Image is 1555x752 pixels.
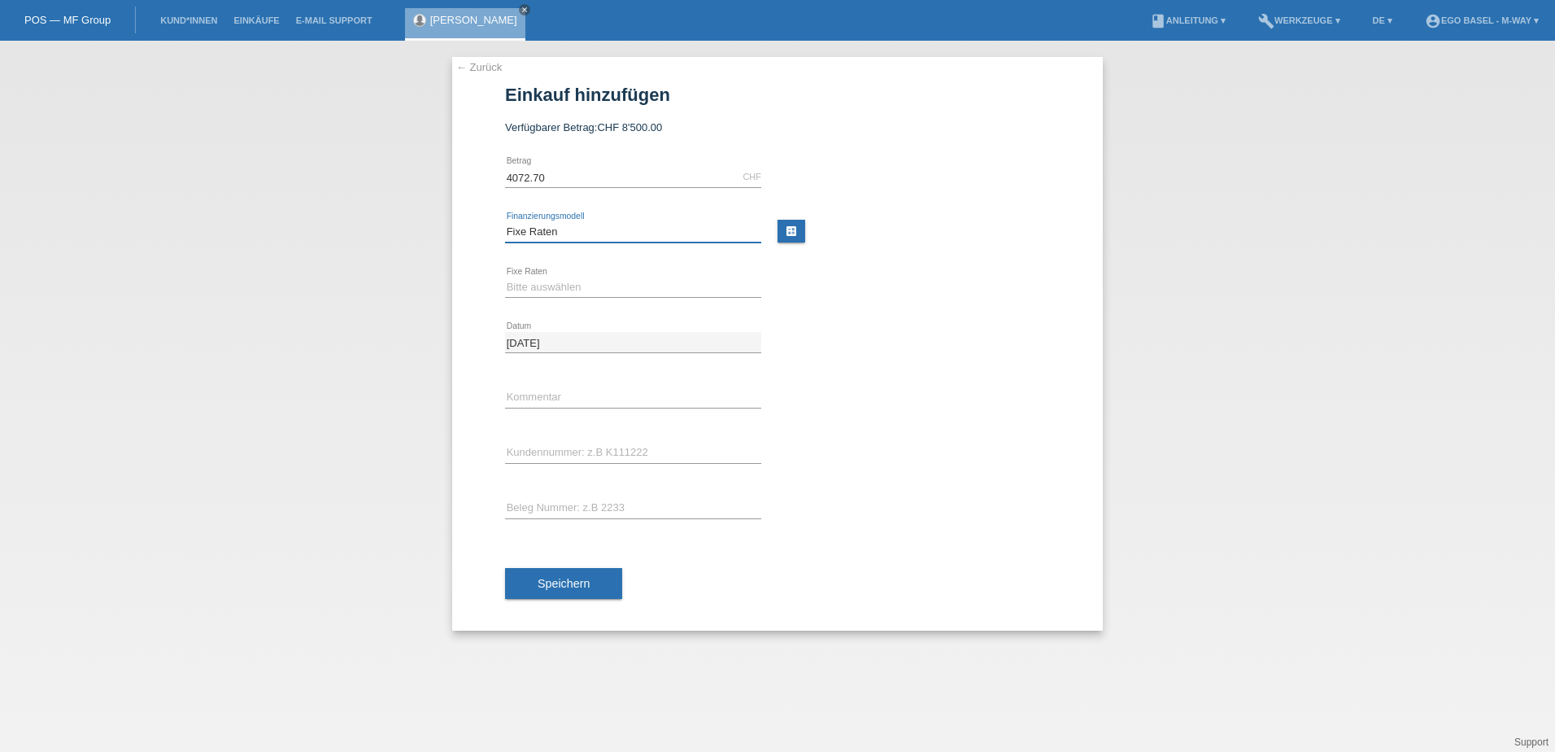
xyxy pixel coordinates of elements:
i: calculate [785,225,798,238]
i: book [1150,13,1166,29]
a: bookAnleitung ▾ [1142,15,1234,25]
a: E-Mail Support [288,15,381,25]
i: close [521,6,529,14]
div: Verfügbarer Betrag: [505,121,1050,133]
span: CHF 8'500.00 [597,121,662,133]
i: account_circle [1425,13,1441,29]
a: calculate [777,220,805,243]
i: build [1258,13,1274,29]
button: Speichern [505,568,622,599]
a: account_circleEGO Basel - m-way ▾ [1417,15,1547,25]
a: Kund*innen [152,15,225,25]
span: Speichern [538,577,590,590]
a: DE ▾ [1365,15,1400,25]
a: Einkäufe [225,15,287,25]
a: [PERSON_NAME] [430,14,517,26]
h1: Einkauf hinzufügen [505,85,1050,105]
a: close [519,4,530,15]
a: Support [1514,737,1548,748]
a: ← Zurück [456,61,502,73]
a: buildWerkzeuge ▾ [1250,15,1348,25]
a: POS — MF Group [24,14,111,26]
div: CHF [743,172,761,181]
